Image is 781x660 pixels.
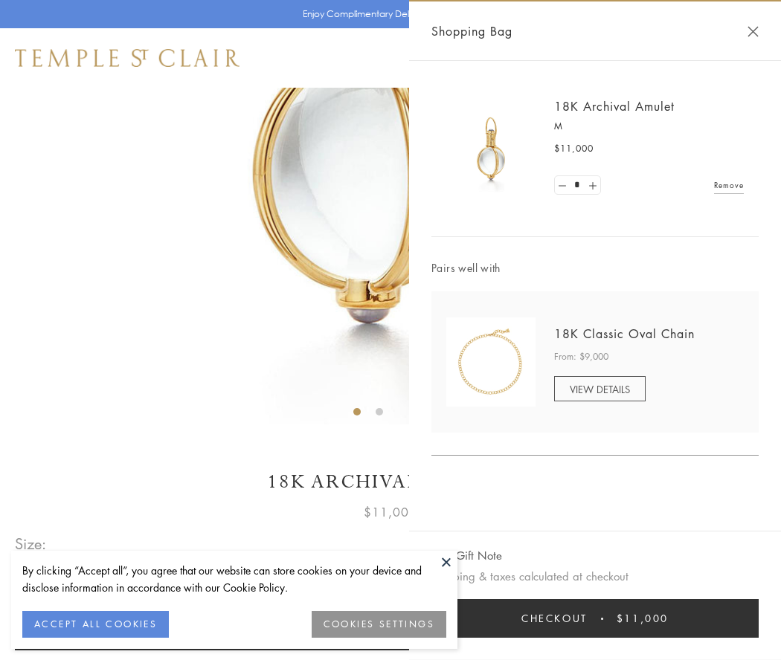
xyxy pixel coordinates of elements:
[15,469,766,495] h1: 18K Archival Amulet
[554,376,646,401] a: VIEW DETAILS
[431,22,512,41] span: Shopping Bag
[446,104,536,193] img: 18K Archival Amulet
[22,611,169,638] button: ACCEPT ALL COOKIES
[714,177,744,193] a: Remove
[554,119,744,134] p: M
[15,531,48,556] span: Size:
[15,49,240,67] img: Temple St. Clair
[431,259,759,276] span: Pairs well with
[554,349,608,364] span: From: $9,000
[748,26,759,37] button: Close Shopping Bag
[446,317,536,407] img: N88865-OV18
[555,176,570,195] a: Set quantity to 0
[554,141,594,156] span: $11,000
[312,611,446,638] button: COOKIES SETTINGS
[570,382,630,396] span: VIEW DETAILS
[617,610,669,627] span: $11,000
[554,326,695,342] a: 18K Classic Oval Chain
[585,176,600,195] a: Set quantity to 2
[521,610,588,627] span: Checkout
[431,567,759,586] p: Shipping & taxes calculated at checkout
[431,546,502,565] button: Add Gift Note
[364,502,417,522] span: $11,000
[22,562,446,596] div: By clicking “Accept all”, you agree that our website can store cookies on your device and disclos...
[554,98,675,114] a: 18K Archival Amulet
[431,599,759,638] button: Checkout $11,000
[303,7,472,22] p: Enjoy Complimentary Delivery & Returns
